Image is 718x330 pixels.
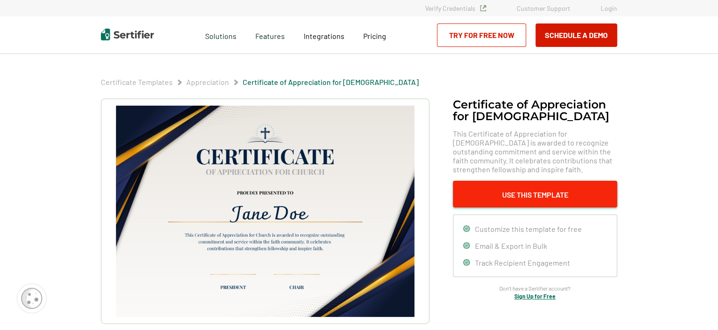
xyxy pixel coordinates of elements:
span: Track Recipient Engagement [475,258,570,267]
span: Solutions [205,29,237,41]
a: Sign Up for Free [514,293,556,299]
button: Schedule a Demo [535,23,617,47]
span: Email & Export in Bulk [475,241,547,250]
a: Login [601,4,617,12]
a: Certificate Templates [101,77,173,86]
span: Certificate of Appreciation for [DEMOGRAPHIC_DATA]​ [243,77,419,87]
a: Try for Free Now [437,23,526,47]
div: Breadcrumb [101,77,419,87]
span: Certificate Templates [101,77,173,87]
a: Verify Credentials [425,4,486,12]
span: Don’t have a Sertifier account? [499,284,571,293]
span: Customize this template for free [475,224,582,233]
span: Pricing [363,31,386,40]
img: Sertifier | Digital Credentialing Platform [101,29,154,40]
span: Appreciation [186,77,229,87]
a: Customer Support [517,4,570,12]
a: Certificate of Appreciation for [DEMOGRAPHIC_DATA]​ [243,77,419,86]
span: Integrations [304,31,344,40]
a: Pricing [363,29,386,41]
img: Certificate of Appreciation for Church​ [116,106,414,317]
a: Appreciation [186,77,229,86]
span: This Certificate of Appreciation for [DEMOGRAPHIC_DATA] is awarded to recognize outstanding commi... [453,129,617,174]
img: Cookie Popup Icon [21,288,42,309]
img: Verified [480,5,486,11]
h1: Certificate of Appreciation for [DEMOGRAPHIC_DATA]​ [453,99,617,122]
iframe: Chat Widget [671,285,718,330]
button: Use This Template [453,181,617,207]
a: Integrations [304,29,344,41]
span: Features [255,29,285,41]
